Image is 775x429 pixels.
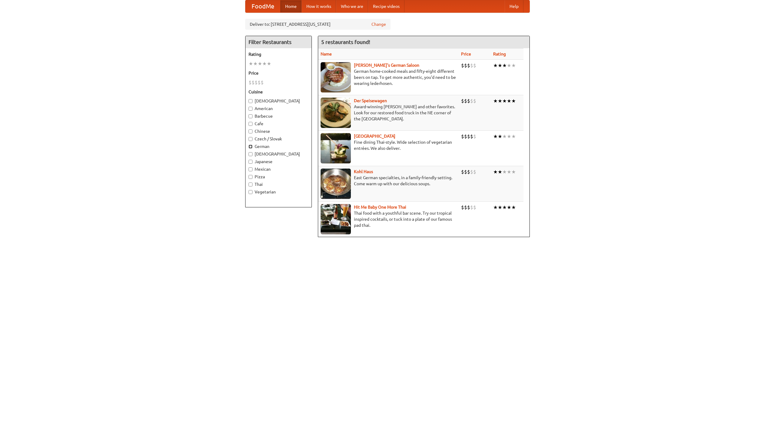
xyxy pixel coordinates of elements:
li: ★ [511,204,516,211]
li: ★ [502,62,507,69]
li: ★ [502,169,507,175]
li: $ [467,169,470,175]
input: American [249,107,252,111]
li: $ [470,133,473,140]
li: $ [255,79,258,86]
p: East German specialties, in a family-friendly setting. Come warm up with our delicious soups. [321,175,456,187]
h5: Rating [249,51,308,57]
label: Cafe [249,121,308,127]
label: German [249,143,308,149]
a: Price [461,52,471,56]
input: [DEMOGRAPHIC_DATA] [249,152,252,156]
li: ★ [498,204,502,211]
input: Pizza [249,175,252,179]
li: $ [473,98,476,104]
p: Award-winning [PERSON_NAME] and other favorites. Look for our restored food truck in the NE corne... [321,104,456,122]
li: ★ [511,133,516,140]
p: Thai food with a youthful bar scene. Try our tropical inspired cocktails, or tuck into a plate of... [321,210,456,228]
li: $ [461,98,464,104]
img: speisewagen.jpg [321,98,351,128]
input: Japanese [249,160,252,164]
li: $ [473,169,476,175]
li: ★ [507,204,511,211]
li: ★ [507,98,511,104]
a: Rating [493,52,506,56]
input: Czech / Slovak [249,137,252,141]
a: Who we are [336,0,368,12]
li: $ [467,133,470,140]
li: $ [470,169,473,175]
img: babythai.jpg [321,204,351,234]
li: ★ [493,169,498,175]
li: $ [470,204,473,211]
li: $ [464,204,467,211]
img: esthers.jpg [321,62,351,92]
li: ★ [507,62,511,69]
label: Mexican [249,166,308,172]
li: ★ [253,60,258,67]
li: ★ [262,60,267,67]
label: American [249,106,308,112]
b: Der Speisewagen [354,98,387,103]
img: satay.jpg [321,133,351,163]
input: Thai [249,183,252,186]
a: Hit Me Baby One More Thai [354,205,406,209]
li: $ [467,98,470,104]
input: [DEMOGRAPHIC_DATA] [249,99,252,103]
li: ★ [502,98,507,104]
li: ★ [493,98,498,104]
a: How it works [302,0,336,12]
li: $ [470,62,473,69]
li: ★ [502,204,507,211]
li: $ [464,62,467,69]
a: [PERSON_NAME]'s German Saloon [354,63,419,68]
li: $ [464,133,467,140]
label: Vegetarian [249,189,308,195]
li: ★ [507,169,511,175]
input: Vegetarian [249,190,252,194]
label: [DEMOGRAPHIC_DATA] [249,151,308,157]
li: ★ [498,169,502,175]
a: Kohl Haus [354,169,373,174]
div: Deliver to: [STREET_ADDRESS][US_STATE] [245,19,391,30]
input: Mexican [249,167,252,171]
img: kohlhaus.jpg [321,169,351,199]
p: Fine dining Thai-style. Wide selection of vegetarian entrées. We also deliver. [321,139,456,151]
li: ★ [511,62,516,69]
li: ★ [498,133,502,140]
li: ★ [507,133,511,140]
li: ★ [249,60,253,67]
h5: Cuisine [249,89,308,95]
a: Help [505,0,523,12]
li: $ [258,79,261,86]
li: $ [473,133,476,140]
label: Thai [249,181,308,187]
li: ★ [498,98,502,104]
label: Czech / Slovak [249,136,308,142]
input: Barbecue [249,114,252,118]
label: Japanese [249,159,308,165]
li: $ [470,98,473,104]
li: ★ [502,133,507,140]
a: Name [321,52,332,56]
li: $ [467,62,470,69]
h4: Filter Restaurants [246,36,312,48]
input: Chinese [249,129,252,133]
label: Chinese [249,128,308,134]
li: ★ [511,98,516,104]
a: Change [371,21,386,27]
input: Cafe [249,122,252,126]
li: ★ [267,60,271,67]
a: Home [280,0,302,12]
p: German home-cooked meals and fifty-eight different beers on tap. To get more authentic, you'd nee... [321,68,456,86]
li: $ [464,98,467,104]
h5: Price [249,70,308,76]
li: ★ [258,60,262,67]
li: ★ [493,204,498,211]
li: $ [461,204,464,211]
li: ★ [493,62,498,69]
li: $ [461,62,464,69]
